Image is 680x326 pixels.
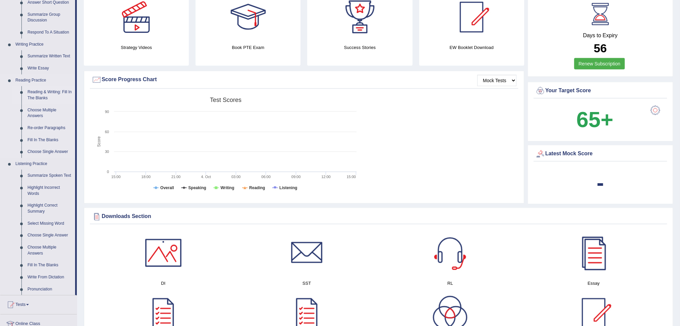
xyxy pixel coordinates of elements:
[12,158,75,170] a: Listening Practice
[107,170,109,174] text: 0
[24,146,75,158] a: Choose Single Answer
[24,200,75,217] a: Highlight Correct Summary
[535,86,666,96] div: Your Target Score
[24,26,75,39] a: Respond To A Situation
[307,44,412,51] h4: Success Stories
[210,97,242,103] tspan: Test scores
[95,280,232,287] h4: DI
[92,212,666,222] div: Downloads Section
[249,185,265,190] tspan: Reading
[0,295,77,312] a: Tests
[419,44,524,51] h4: EW Booklet Download
[97,137,101,147] tspan: Score
[594,42,607,55] b: 56
[105,150,109,154] text: 30
[84,44,189,51] h4: Strategy Videos
[201,175,211,179] tspan: 4. Oct
[24,182,75,200] a: Highlight Incorrect Words
[24,9,75,26] a: Summarize Group Discussion
[24,218,75,230] a: Select Missing Word
[24,170,75,182] a: Summarize Spoken Text
[382,280,519,287] h4: RL
[12,74,75,87] a: Reading Practice
[160,185,174,190] tspan: Overall
[321,175,331,179] text: 12:00
[24,241,75,259] a: Choose Multiple Answers
[141,175,151,179] text: 18:00
[574,58,625,69] a: Renew Subscription
[535,33,666,39] h4: Days to Expiry
[347,175,356,179] text: 15:00
[239,280,375,287] h4: SST
[171,175,181,179] text: 21:00
[105,130,109,134] text: 60
[24,86,75,104] a: Reading & Writing: Fill In The Blanks
[105,110,109,114] text: 90
[24,271,75,283] a: Write From Dictation
[196,44,301,51] h4: Book PTE Exam
[24,229,75,241] a: Choose Single Answer
[535,149,666,159] div: Latest Mock Score
[92,75,517,85] div: Score Progress Chart
[24,283,75,295] a: Pronunciation
[525,280,662,287] h4: Essay
[577,107,614,132] b: 65+
[279,185,297,190] tspan: Listening
[111,175,121,179] text: 15:00
[12,39,75,51] a: Writing Practice
[24,134,75,146] a: Fill In The Blanks
[24,50,75,62] a: Summarize Written Text
[24,122,75,134] a: Re-order Paragraphs
[189,185,206,190] tspan: Speaking
[24,104,75,122] a: Choose Multiple Answers
[24,62,75,74] a: Write Essay
[231,175,241,179] text: 03:00
[24,259,75,271] a: Fill In The Blanks
[292,175,301,179] text: 09:00
[220,185,234,190] tspan: Writing
[597,170,604,195] b: -
[261,175,271,179] text: 06:00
